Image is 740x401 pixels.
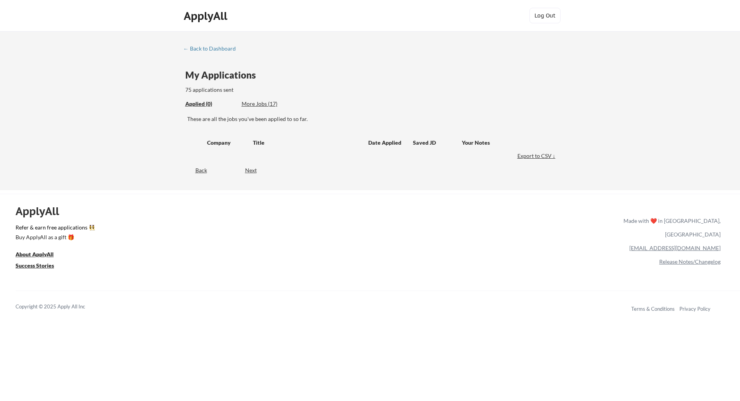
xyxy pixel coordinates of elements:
[253,139,361,147] div: Title
[185,100,236,108] div: These are all the jobs you've been applied to so far.
[16,205,68,218] div: ApplyAll
[16,261,64,271] a: Success Stories
[184,9,230,23] div: ApplyAll
[529,8,561,23] button: Log Out
[242,100,299,108] div: More Jobs (17)
[620,214,721,241] div: Made with ❤️ in [GEOGRAPHIC_DATA], [GEOGRAPHIC_DATA]
[242,100,299,108] div: These are job applications we think you'd be a good fit for, but couldn't apply you to automatica...
[16,303,105,311] div: Copyright © 2025 Apply All Inc
[185,86,336,94] div: 75 applications sent
[629,245,721,251] a: [EMAIL_ADDRESS][DOMAIN_NAME]
[16,225,461,233] a: Refer & earn free applications 👯‍♀️
[517,152,557,160] div: Export to CSV ↓
[185,70,262,80] div: My Applications
[16,262,54,269] u: Success Stories
[462,139,550,147] div: Your Notes
[659,258,721,265] a: Release Notes/Changelog
[185,100,236,108] div: Applied (0)
[183,46,242,51] div: ← Back to Dashboard
[16,235,93,240] div: Buy ApplyAll as a gift 🎁
[413,135,462,149] div: Saved JD
[207,139,246,147] div: Company
[187,115,557,123] div: These are all the jobs you've been applied to so far.
[16,250,64,260] a: About ApplyAll
[16,233,93,243] a: Buy ApplyAll as a gift 🎁
[679,306,710,312] a: Privacy Policy
[368,139,402,147] div: Date Applied
[16,251,54,257] u: About ApplyAll
[245,166,266,174] div: Next
[183,166,207,174] div: Back
[183,46,242,53] a: ← Back to Dashboard
[631,306,675,312] a: Terms & Conditions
